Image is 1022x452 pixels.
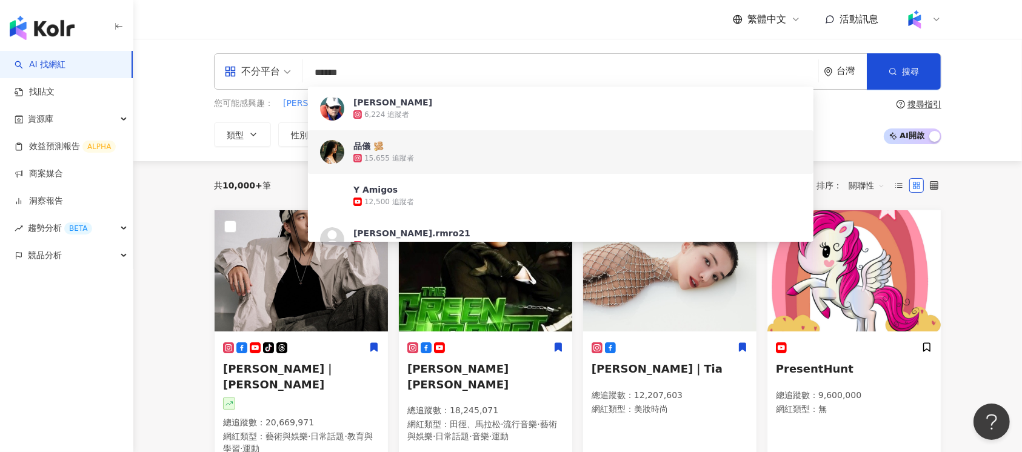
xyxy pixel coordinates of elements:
span: 日常話題 [310,431,344,441]
img: Kolr%20app%20icon%20%281%29.png [903,8,926,31]
div: 共 筆 [214,181,271,190]
span: [PERSON_NAME] [283,98,353,110]
button: 性別 [278,122,335,147]
div: 1,066 追蹤者 [364,241,409,251]
span: 10,000+ [222,181,262,190]
span: 繁體中文 [747,13,786,26]
span: · [489,431,492,441]
span: 流行音樂 [503,419,537,429]
button: 類型 [214,122,271,147]
span: 田徑、馬拉松 [450,419,501,429]
div: 15,655 追蹤者 [364,153,414,164]
p: 總追蹤數 ： 20,669,971 [223,417,379,429]
span: PresentHunt [776,362,853,375]
iframe: Help Scout Beacon - Open [974,404,1010,440]
span: 運動 [492,431,509,441]
a: 找貼文 [15,86,55,98]
img: KOL Avatar [320,140,344,164]
span: appstore [224,65,236,78]
div: 搜尋指引 [907,99,941,109]
a: 效益預測報告ALPHA [15,141,116,153]
span: 競品分析 [28,242,62,269]
span: · [469,431,472,441]
button: [PERSON_NAME] [282,97,354,110]
span: 藝術與娛樂 [266,431,308,441]
span: 資源庫 [28,105,53,133]
a: 商案媒合 [15,168,63,180]
p: 網紅類型 ： 無 [776,404,932,416]
div: [PERSON_NAME] [353,96,432,108]
span: 類型 [227,130,244,140]
div: 6,224 追蹤者 [364,110,409,120]
span: · [308,431,310,441]
img: KOL Avatar [320,184,344,208]
div: 不分平台 [224,62,280,81]
span: · [433,431,435,441]
div: 12,500 追蹤者 [364,197,414,207]
p: 網紅類型 ： [407,419,564,442]
a: 洞察報告 [15,195,63,207]
p: 總追蹤數 ： 18,245,071 [407,405,564,417]
img: KOL Avatar [767,210,941,331]
div: 品儀 🫚 [353,140,384,152]
span: · [501,419,503,429]
span: rise [15,224,23,233]
span: 音樂 [472,431,489,441]
span: 性別 [291,130,308,140]
img: KOL Avatar [399,210,572,331]
img: KOL Avatar [583,210,756,331]
span: [PERSON_NAME]｜Tia [592,362,723,375]
span: 日常話題 [435,431,469,441]
span: 您可能感興趣： [214,98,273,110]
span: [PERSON_NAME] [PERSON_NAME] [407,362,509,390]
span: 活動訊息 [840,13,878,25]
span: · [344,431,347,441]
p: 網紅類型 ： [592,404,748,416]
span: 藝術與娛樂 [407,419,557,441]
img: logo [10,16,75,40]
div: BETA [64,222,92,234]
span: question-circle [897,100,905,108]
p: 總追蹤數 ： 12,207,603 [592,390,748,402]
span: 美妝時尚 [634,404,668,414]
img: KOL Avatar [215,210,388,331]
div: 排序： [817,176,892,195]
img: KOL Avatar [320,227,344,251]
div: 台灣 [837,66,867,76]
button: 搜尋 [867,53,941,90]
div: Y Amigos [353,184,398,196]
span: environment [824,67,833,76]
span: [PERSON_NAME]｜[PERSON_NAME] [223,362,335,390]
a: searchAI 找網紅 [15,59,65,71]
span: 關聯性 [849,176,885,195]
span: · [537,419,539,429]
span: 趨勢分析 [28,214,92,242]
span: 搜尋 [902,67,919,76]
div: [PERSON_NAME].rmro21 [353,227,470,239]
p: 總追蹤數 ： 9,600,000 [776,390,932,402]
img: KOL Avatar [320,96,344,121]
